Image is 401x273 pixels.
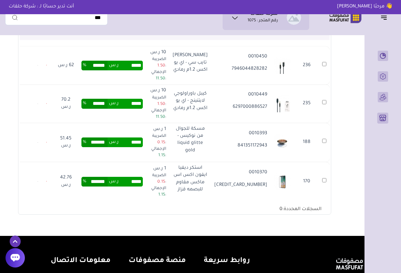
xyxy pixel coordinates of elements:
[4,3,79,10] p: أنت تدير حسابًا لـ : شركة حلقات
[149,56,166,69] p: الضريبة :
[173,52,208,74] p: [PERSON_NAME] تايب سي - اي يو اكس 1.2م رمادي
[158,193,165,197] span: 1.15
[26,257,111,266] h4: معلومات الاتصال
[325,11,366,24] img: Logo
[204,257,250,266] h4: روابط سريعة
[149,95,166,107] p: الضريبة :
[149,172,166,185] p: الضريبة :
[157,140,165,145] span: 0.15
[156,115,165,119] span: 11.50
[109,61,119,70] span: ر.س
[274,134,291,151] img: 202310101421-zhH9dJ2HqB9vPifWKKQg86V5RXxdmJu849kJNNnQ.jpg
[214,91,267,98] p: 0010449
[109,99,119,108] span: ر.س
[149,133,166,146] p: الضريبة :
[280,207,282,212] span: 0
[214,169,267,176] p: 0010370
[149,87,166,94] p: 10 ر.س
[149,49,166,56] p: 10 ر.س
[53,46,78,85] td: 62 ر.س
[214,130,267,137] p: 0010393
[214,66,267,73] p: 7946044828282
[149,185,166,198] p: الإجمالي :
[109,177,119,187] span: ر.س
[173,126,208,155] p: مسكة للجوال من نوكيس - liquid glitte gold
[53,85,78,123] td: 70.2 ر.س
[250,11,278,18] h1: شركة حلقات
[271,202,330,213] div: السجلات المحددة:
[157,102,165,106] span: 1.50
[274,173,291,190] img: 202310101409-dX6YAXtDLY2Q1Gyu5k1leIQMxQIMl7Xck1lCryyu.jpg
[83,61,86,70] span: %
[149,107,166,120] p: الإجمالي :
[214,182,267,189] p: [CREDIT_CARD_NUMBER]
[173,90,208,112] p: كيبل باوراولوجي لايتنينج - اي يو اكس 1.2م رمادي
[157,64,165,68] span: 1.50
[214,104,267,111] p: 6297000886527
[248,18,278,24] p: رقم المتجر : 1075
[158,153,165,158] span: 1.15
[214,53,267,60] p: 0010450
[156,76,165,81] span: 11.50
[83,137,86,147] span: %
[109,137,119,147] span: ر.س
[83,177,86,187] span: %
[294,85,319,123] td: 235
[287,10,301,25] img: شركة حلقات
[332,3,397,10] p: 👋 مرحبًا [PERSON_NAME]
[173,165,208,194] p: استكر ديفيا ايفون اكس اس ماكس مقاوم للبصمه قزاز
[157,180,165,184] span: 0.15
[149,69,166,82] p: الإجمالي :
[294,162,319,201] td: 170
[149,165,166,172] p: 1 ر.س
[274,57,291,74] img: 202310101445-PCRzPs4yKwRfxtEBblF3PCjRaiph5wIWgYfXwP3x.jpg
[294,123,319,162] td: 188
[129,257,186,266] h4: منصة مصفوفات
[83,99,86,108] span: %
[214,142,267,149] p: 841351172943
[294,46,319,85] td: 236
[53,123,78,162] td: 51.45 ر.س
[53,162,78,201] td: 42.76 ر.س
[149,146,166,159] p: الإجمالي :
[274,95,291,112] img: 202310101444-vp4A27O0FdsUNw9DWHqzbeSgZT4i082oMY17EfZe.jpg
[149,126,166,133] p: 1 ر.س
